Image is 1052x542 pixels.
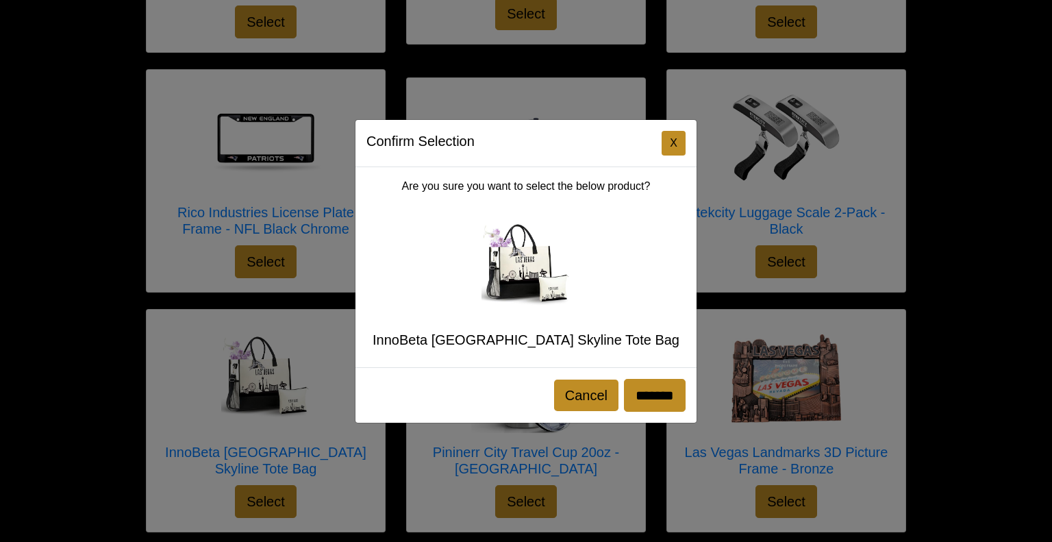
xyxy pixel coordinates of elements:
[366,332,686,348] h5: InnoBeta [GEOGRAPHIC_DATA] Skyline Tote Bag
[662,131,686,156] button: Close
[554,380,618,411] button: Cancel
[471,211,581,321] img: InnoBeta Las Vegas Skyline Tote Bag
[366,131,475,151] h5: Confirm Selection
[355,167,697,367] div: Are you sure you want to select the below product?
